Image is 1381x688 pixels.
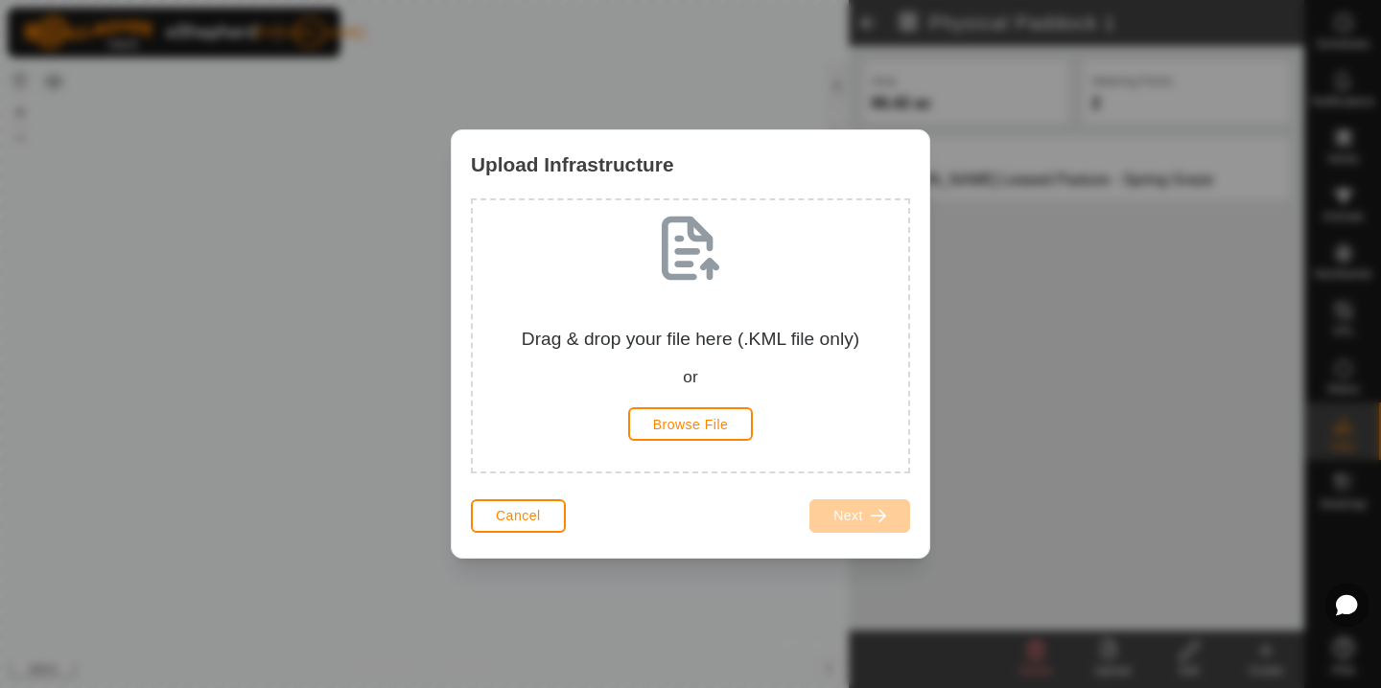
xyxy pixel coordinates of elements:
button: Next [809,499,910,533]
div: Drag & drop your file here (.KML file only) [488,326,893,390]
span: Upload Infrastructure [471,149,673,179]
span: Cancel [496,508,541,523]
button: Browse File [628,407,754,441]
span: Next [833,508,863,523]
span: Browse File [653,417,729,432]
button: Cancel [471,499,566,533]
div: or [488,365,893,390]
